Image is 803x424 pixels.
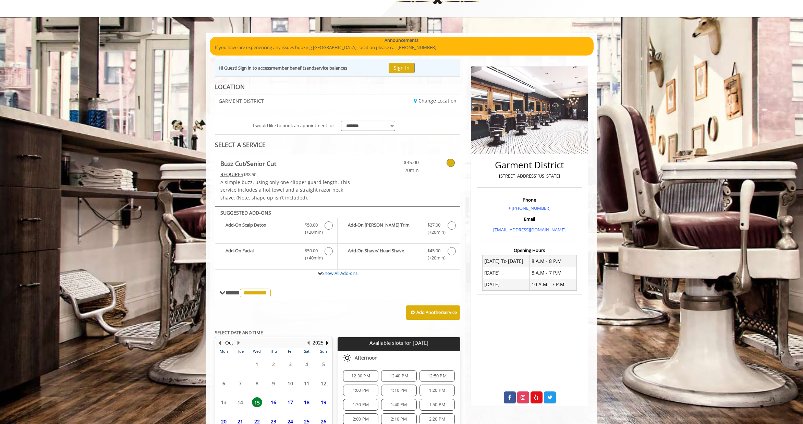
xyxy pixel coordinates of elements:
b: Announcements [385,37,418,44]
td: [DATE] [482,267,530,279]
div: 1:50 PM [419,399,455,411]
button: Next Year [325,339,330,347]
h3: Phone [478,197,580,202]
td: Select day16 [265,393,282,412]
label: Add-On Facial [219,247,334,263]
span: $35.00 [378,159,419,166]
a: Show All Add-ons [322,270,357,276]
th: Sat [299,348,315,355]
span: 1:20 PM [429,388,445,393]
span: 12:50 PM [428,373,447,379]
th: Sun [315,348,332,355]
b: Add-On Scalp Detox [226,221,298,236]
span: 1:00 PM [353,388,369,393]
h3: Opening Hours [477,248,582,253]
span: 2:10 PM [391,416,407,422]
div: 12:50 PM [419,370,455,382]
span: This service needs some Advance to be paid before we block your appointment [220,171,243,178]
th: Fri [282,348,298,355]
div: Hi Guest! Sign in to access and [219,64,347,72]
button: Sign In [389,63,415,73]
a: + [PHONE_NUMBER] [508,205,550,211]
a: Change Location [414,97,457,104]
td: 8 A.M - 8 P.M [530,255,577,267]
div: 12:40 PM [381,370,416,382]
button: Previous Year [306,339,311,347]
b: service balances [314,65,347,71]
button: Next Month [236,339,242,347]
h2: Garment District [478,160,580,170]
b: Buzz Cut/Senior Cut [220,159,276,168]
span: $50.00 [305,221,318,229]
b: Add-On [PERSON_NAME] Trim [348,221,421,236]
b: LOCATION [215,83,245,91]
td: 10 A.M - 7 P.M [530,279,577,290]
div: 1:00 PM [343,385,378,396]
td: Select day18 [299,393,315,412]
div: $38.50 [220,171,358,178]
div: 1:10 PM [381,385,416,396]
span: 12:30 PM [351,373,370,379]
span: $45.00 [427,247,440,254]
b: SUGGESTED ADD-ONS [220,209,271,216]
span: 1:30 PM [353,402,369,408]
p: [STREET_ADDRESS][US_STATE] [478,172,580,180]
div: Buzz Cut/Senior Cut Add-onS [215,206,461,270]
span: 1:50 PM [429,402,445,408]
span: Afternoon [355,355,378,361]
button: Add AnotherService [406,305,460,320]
h3: Email [478,217,580,221]
p: Available slots for [DATE] [340,340,458,346]
span: 1:10 PM [391,388,407,393]
div: 1:30 PM [343,399,378,411]
button: Previous Month [217,339,222,347]
th: Thu [265,348,282,355]
th: Tue [232,348,248,355]
p: A simple buzz, using only one clipper guard length. This service includes a hot towel and a strai... [220,179,358,202]
td: [DATE] To [DATE] [482,255,530,267]
div: 1:20 PM [419,385,455,396]
button: Oct [225,339,233,347]
span: (+20min ) [424,229,444,236]
td: Select day19 [315,393,332,412]
span: 2:20 PM [429,416,445,422]
span: 18 [302,397,312,407]
b: Add-On Shave/ Head Shave [348,247,421,262]
td: [DATE] [482,279,530,290]
span: $50.00 [305,247,318,254]
span: (+40min ) [301,254,321,262]
img: afternoon slots [343,354,351,362]
span: 16 [268,397,279,407]
span: 1:40 PM [391,402,407,408]
span: (+20min ) [424,254,444,262]
span: 12:40 PM [390,373,409,379]
span: $27.00 [427,221,440,229]
div: SELECT A SERVICE [215,142,461,148]
label: Add-On Shave/ Head Shave [341,247,457,263]
span: 19 [318,397,329,407]
span: 2:00 PM [353,416,369,422]
a: [EMAIL_ADDRESS][DOMAIN_NAME] [493,227,565,233]
div: 12:30 PM [343,370,378,382]
label: Add-On Scalp Detox [219,221,334,238]
span: GARMENT DISTRICT [219,98,264,104]
label: Add-On Beard Trim [341,221,457,238]
span: I would like to book an appointment for [253,122,334,129]
th: Wed [248,348,265,355]
p: If you have are experiencing any issues booking [GEOGRAPHIC_DATA] location please call [PHONE_NUM... [215,44,588,51]
b: member benefits [271,65,306,71]
b: Add Another Service [416,309,457,315]
span: 17 [285,397,295,407]
td: Select day17 [282,393,298,412]
span: (+20min ) [301,229,321,236]
span: 15 [252,397,262,407]
span: 20min [378,167,419,174]
th: Mon [216,348,232,355]
b: SELECT DATE AND TIME [215,329,263,336]
button: 2025 [313,339,324,347]
td: 8 A.M - 7 P.M [530,267,577,279]
b: Add-On Facial [226,247,298,262]
div: 1:40 PM [381,399,416,411]
td: Select day15 [248,393,265,412]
